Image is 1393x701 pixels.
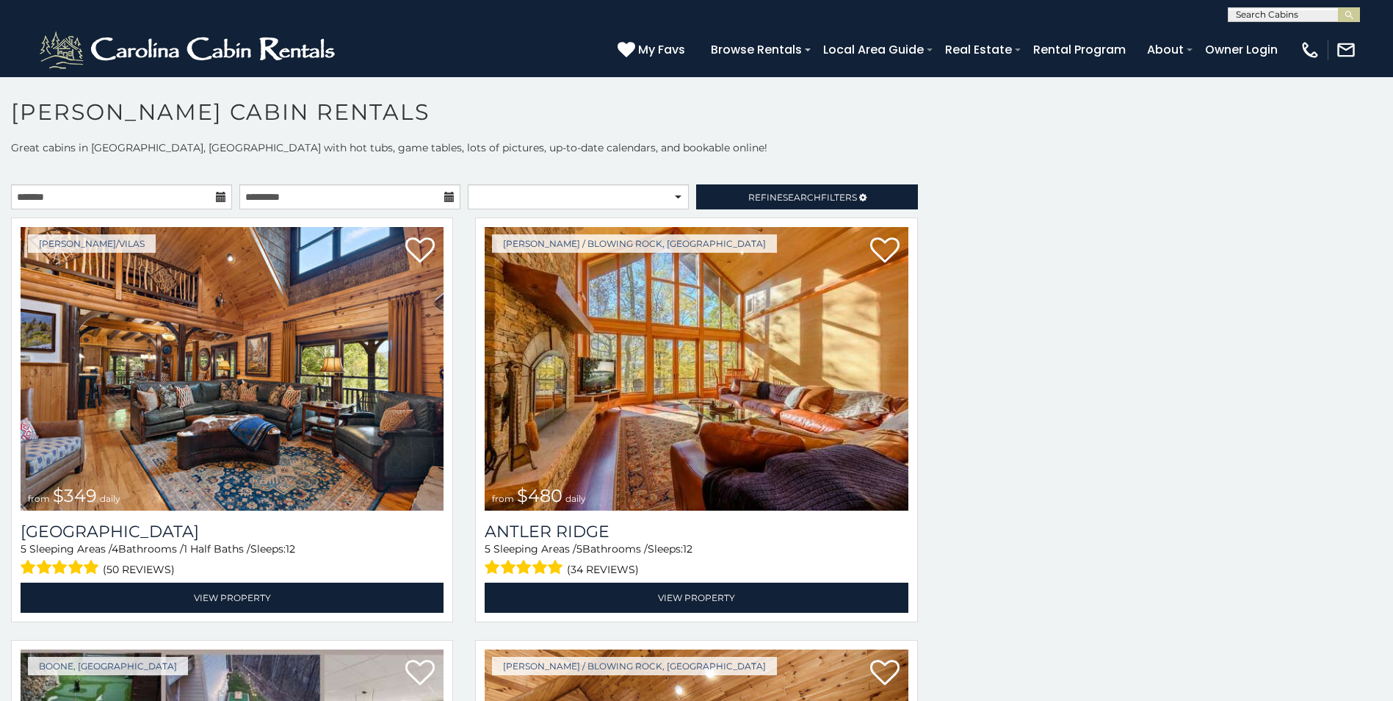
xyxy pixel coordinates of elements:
span: from [492,493,514,504]
a: Rental Program [1026,37,1133,62]
a: About [1140,37,1191,62]
span: 5 [21,542,26,556]
span: 5 [576,542,582,556]
div: Sleeping Areas / Bathrooms / Sleeps: [21,542,444,579]
span: Search [783,192,821,203]
a: Add to favorites [405,236,435,267]
img: White-1-2.png [37,28,341,72]
h3: Diamond Creek Lodge [21,522,444,542]
a: Add to favorites [870,236,900,267]
a: Antler Ridge [485,522,908,542]
a: Real Estate [938,37,1019,62]
span: My Favs [638,40,685,59]
div: Sleeping Areas / Bathrooms / Sleeps: [485,542,908,579]
img: 1714398500_thumbnail.jpeg [21,227,444,511]
a: Add to favorites [405,658,435,689]
a: [GEOGRAPHIC_DATA] [21,522,444,542]
img: 1714397585_thumbnail.jpeg [485,227,908,511]
a: Boone, [GEOGRAPHIC_DATA] [28,657,188,675]
img: mail-regular-white.png [1336,40,1356,60]
a: from $349 daily [21,227,444,511]
a: My Favs [618,40,689,60]
a: [PERSON_NAME] / Blowing Rock, [GEOGRAPHIC_DATA] [492,234,777,253]
a: [PERSON_NAME]/Vilas [28,234,156,253]
a: View Property [485,583,908,613]
a: from $480 daily [485,227,908,511]
span: 1 Half Baths / [184,542,250,556]
span: (50 reviews) [103,560,175,579]
span: 5 [485,542,491,556]
span: $349 [53,485,97,506]
span: 12 [683,542,692,556]
a: Owner Login [1198,37,1285,62]
a: View Property [21,583,444,613]
span: (34 reviews) [567,560,639,579]
span: from [28,493,50,504]
a: Browse Rentals [703,37,809,62]
span: 4 [112,542,118,556]
a: [PERSON_NAME] / Blowing Rock, [GEOGRAPHIC_DATA] [492,657,777,675]
span: Refine Filters [748,192,857,203]
a: Add to favorites [870,658,900,689]
a: RefineSearchFilters [696,184,917,209]
span: daily [100,493,120,504]
span: $480 [517,485,562,506]
a: Local Area Guide [816,37,931,62]
span: 12 [286,542,295,556]
img: phone-regular-white.png [1300,40,1320,60]
span: daily [565,493,586,504]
